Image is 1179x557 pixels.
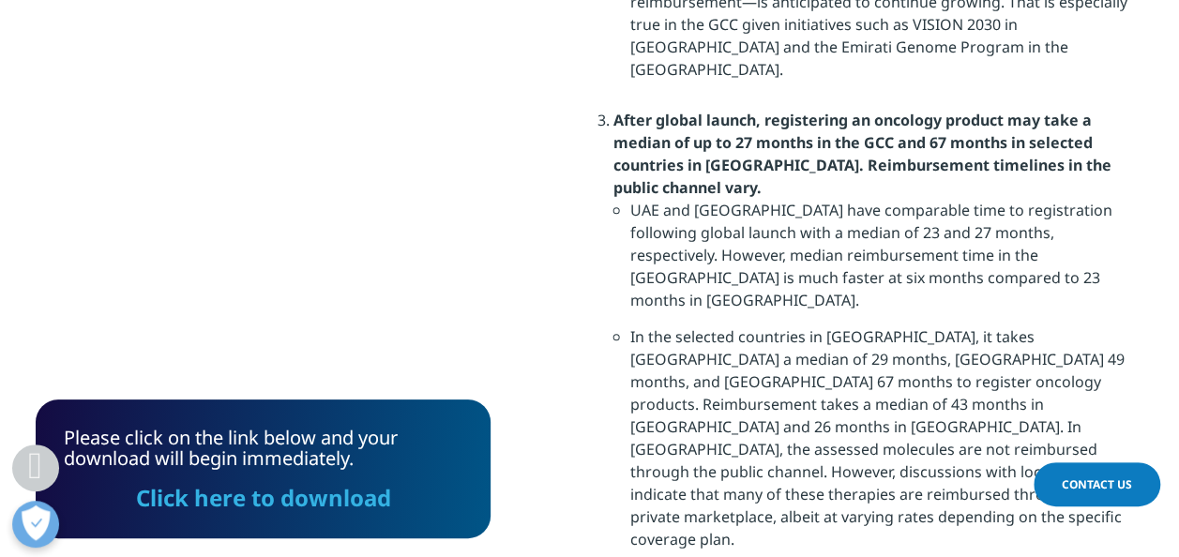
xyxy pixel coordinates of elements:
li: UAE and [GEOGRAPHIC_DATA] have comparable time to registration following global launch with a med... [630,199,1143,325]
a: Contact Us [1034,462,1160,506]
span: Contact Us [1062,476,1132,492]
a: Click here to download [136,482,391,513]
button: Open Preferences [12,501,59,548]
div: Please click on the link below and your download will begin immediately. [64,428,462,510]
strong: After global launch, registering an oncology product may take a median of up to 27 months in the ... [613,110,1111,198]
